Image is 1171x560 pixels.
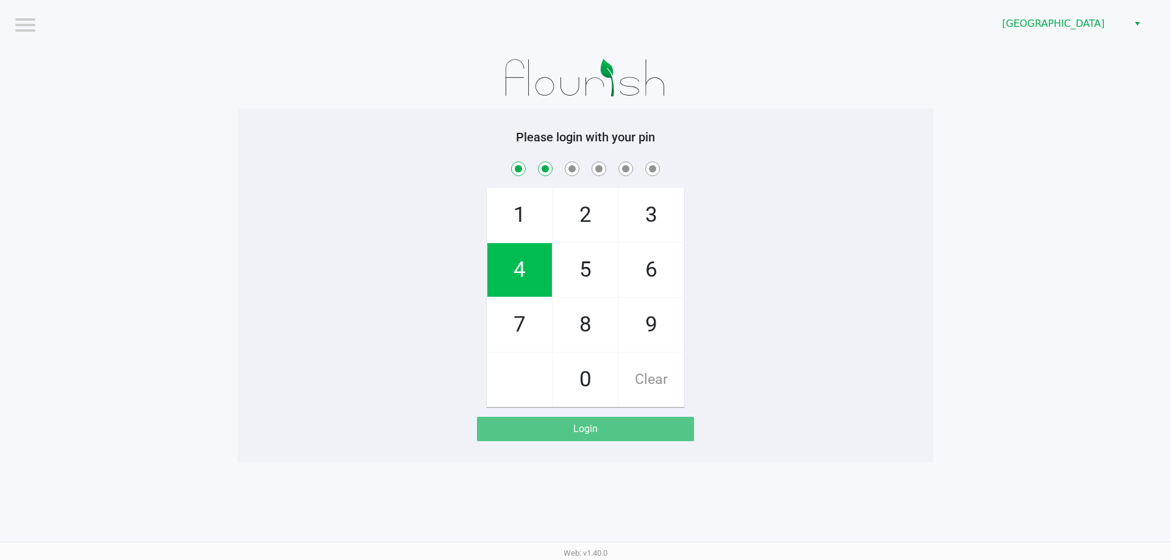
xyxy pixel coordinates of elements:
span: 9 [619,298,684,352]
button: Select [1128,13,1146,35]
span: 4 [487,243,552,297]
span: 5 [553,243,618,297]
span: 0 [553,353,618,406]
span: 1 [487,188,552,242]
span: 2 [553,188,618,242]
span: 8 [553,298,618,352]
span: 6 [619,243,684,297]
span: Clear [619,353,684,406]
span: 3 [619,188,684,242]
span: Web: v1.40.0 [564,548,607,558]
h5: Please login with your pin [247,130,924,144]
span: [GEOGRAPHIC_DATA] [1002,16,1121,31]
span: 7 [487,298,552,352]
